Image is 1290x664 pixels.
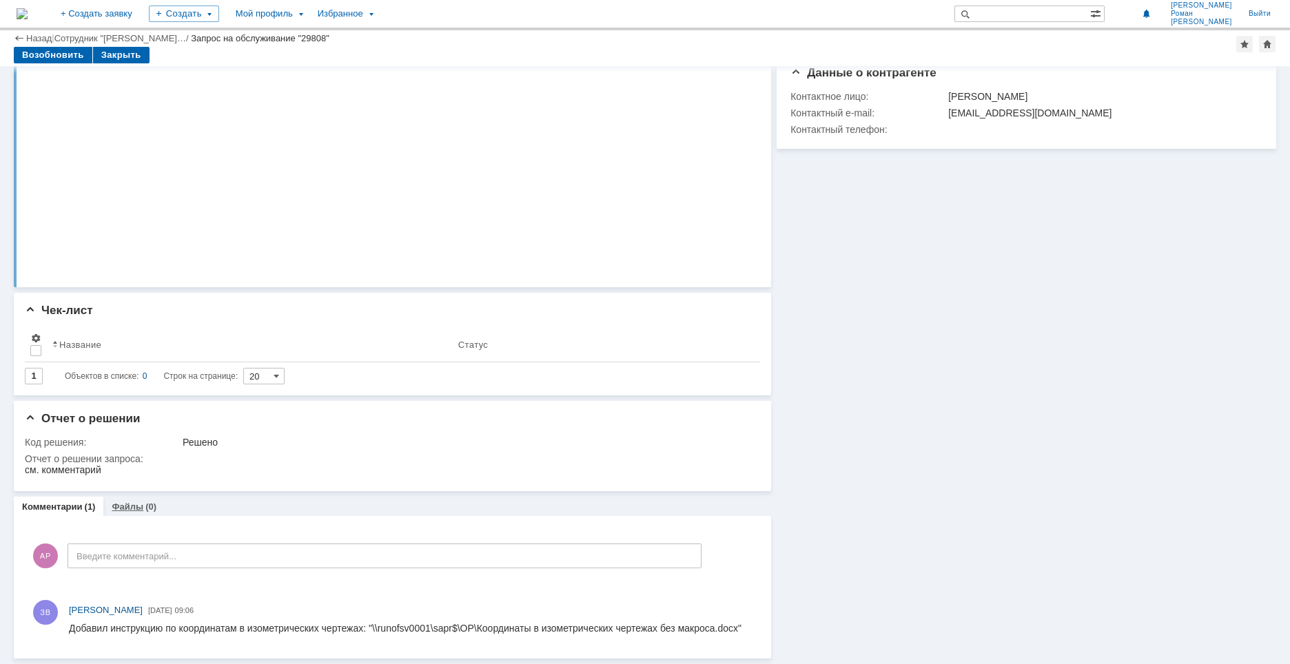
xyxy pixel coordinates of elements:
div: [EMAIL_ADDRESS][DOMAIN_NAME] [948,107,1255,118]
span: [PERSON_NAME] [1171,1,1232,10]
div: Контактное лицо: [790,91,945,102]
a: Сотрудник "[PERSON_NAME]… [54,33,186,43]
span: [PERSON_NAME] [69,605,143,615]
a: Назад [26,33,52,43]
div: Статус [458,340,488,350]
span: [PERSON_NAME] [1171,18,1232,26]
span: Расширенный поиск [1090,6,1104,19]
div: 0 [143,368,147,384]
div: (0) [145,501,156,512]
span: 09:06 [175,606,194,614]
div: [PERSON_NAME] [948,91,1255,102]
div: | [52,32,54,43]
span: Объектов в списке: [65,371,139,381]
div: (1) [85,501,96,512]
a: [PERSON_NAME] [69,603,143,617]
img: download [3,22,16,33]
a: Перейти на домашнюю страницу [17,8,28,19]
div: Отчет о решении запроса: [25,453,753,464]
span: АР [33,543,58,568]
div: Контактный e-mail: [790,107,945,118]
div: / [54,33,192,43]
div: Решено [183,437,750,448]
div: Сделать домашней страницей [1259,36,1276,52]
div: Добавить в избранное [1236,36,1253,52]
i: Строк на странице: [65,368,238,384]
div: Код решения: [25,437,180,448]
div: Контактный телефон: [790,124,945,135]
a: Комментарии [22,501,83,512]
div: Создать [149,6,219,22]
span: Отчет о решении [25,412,140,425]
div: Название [59,340,101,350]
span: Данные о контрагенте [790,66,936,79]
span: Настройки [30,333,41,344]
th: Статус [453,327,749,362]
span: Чек-лист [25,304,93,317]
img: logo [17,8,28,19]
div: Запрос на обслуживание "29808" [191,33,329,43]
th: Название [47,327,453,362]
a: Файлы [112,501,143,512]
span: Роман [1171,10,1232,18]
span: [DATE] [148,606,172,614]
